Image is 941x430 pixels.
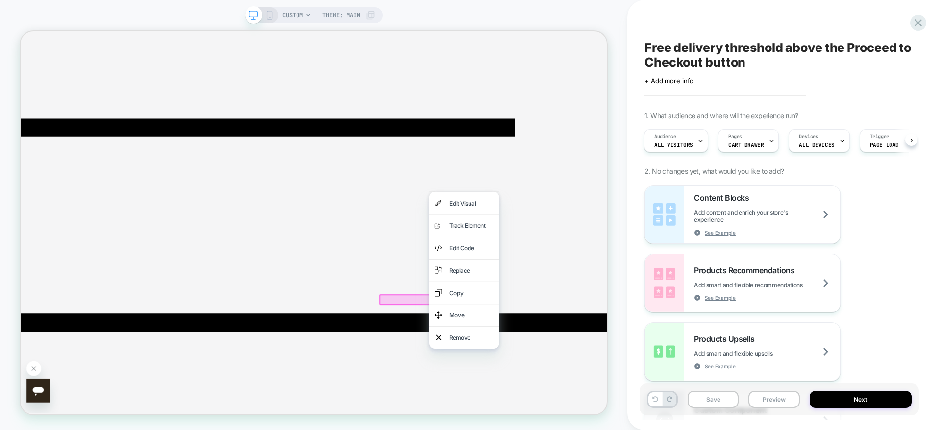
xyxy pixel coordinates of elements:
[644,40,914,70] span: Free delivery threshold above the Proceed to Checkout button
[571,371,631,386] div: Move
[571,341,631,357] div: Copy
[694,209,840,223] span: Add content and enrich your store's experience
[571,251,631,267] div: Track Element
[571,281,631,297] div: Edit Code
[654,142,693,148] span: All Visitors
[870,142,899,148] span: Page Load
[644,111,798,119] span: 1. What audience and where will the experience run?
[694,281,827,288] span: Add smart and flexible recommendations
[571,221,631,237] div: Edit Visual
[654,133,676,140] span: Audience
[644,77,693,85] span: + Add more info
[644,167,784,175] span: 2. No changes yet, what would you like to add?
[552,219,562,239] img: visual edit
[6,7,71,15] span: Hi. Need any help?
[552,338,562,359] img: copy element
[705,294,736,301] span: See Example
[552,309,562,329] img: replace element
[728,142,764,148] span: CART DRAWER
[694,350,797,357] span: Add smart and flexible upsells
[282,7,303,23] span: CUSTOM
[322,7,360,23] span: Theme: MAIN
[748,391,799,408] button: Preview
[694,193,754,203] span: Content Blocks
[870,133,889,140] span: Trigger
[728,133,742,140] span: Pages
[694,334,759,344] span: Products Upsells
[552,279,562,299] img: edit code
[799,133,818,140] span: Devices
[705,229,736,236] span: See Example
[694,265,799,275] span: Products Recommendations
[552,368,562,389] img: move element
[688,391,739,408] button: Save
[810,391,912,408] button: Next
[571,401,631,416] div: Remove
[554,398,561,419] img: remove element
[571,311,631,327] div: Replace
[799,142,834,148] span: ALL DEVICES
[705,363,736,370] span: See Example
